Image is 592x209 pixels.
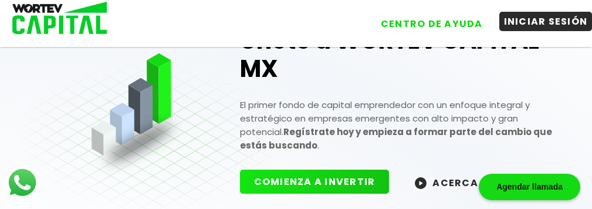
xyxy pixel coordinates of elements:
button: ACERCA DEL FONDO [401,170,554,195]
button: COMIENZA A INVERTIR [240,170,390,194]
a: CENTRO DE AYUDA [364,5,488,33]
h1: Únete a WORTEV CAPITAL MX [240,26,577,83]
div: Agendar llamada [479,174,580,200]
img: wortev-capital-acerca-del-fondo [415,177,427,189]
strong: Regístrate hoy y empieza a formar parte del cambio que estás buscando [240,126,552,151]
button: CENTRO DE AYUDA [376,14,488,33]
img: logos_whatsapp-icon.242b2217.svg [6,166,39,199]
a: COMIENZA A INVERTIR [240,175,401,188]
p: El primer fondo de capital emprendedor con un enfoque integral y estratégico en empresas emergent... [240,98,577,152]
